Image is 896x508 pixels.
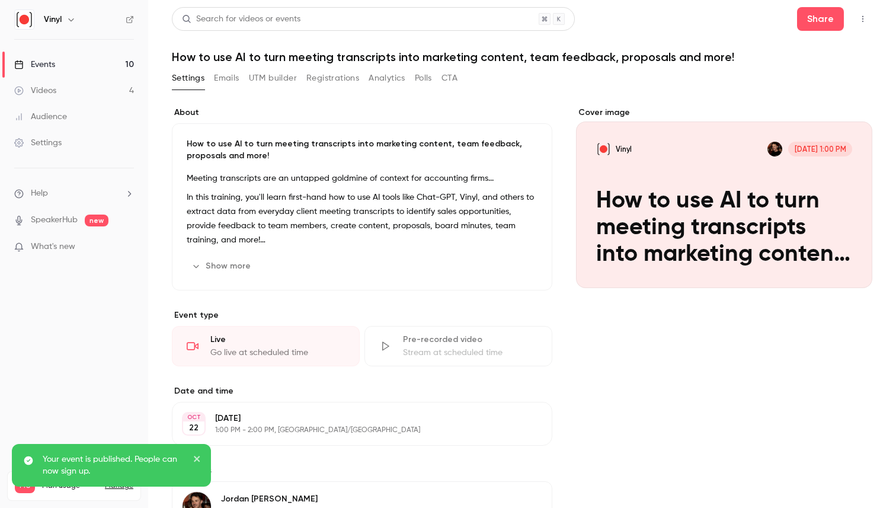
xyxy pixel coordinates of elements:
[172,465,552,477] label: Speakers
[172,385,552,397] label: Date and time
[210,347,345,359] div: Go live at scheduled time
[14,187,134,200] li: help-dropdown-opener
[14,111,67,123] div: Audience
[85,215,108,226] span: new
[14,85,56,97] div: Videos
[249,69,297,88] button: UTM builder
[403,347,537,359] div: Stream at scheduled time
[187,171,537,186] p: Meeting transcripts are an untapped goldmine of context for accounting firms...
[441,69,457,88] button: CTA
[221,493,318,505] p: Jordan [PERSON_NAME]
[576,107,872,288] section: Cover image
[214,69,239,88] button: Emails
[193,453,201,468] button: close
[415,69,432,88] button: Polls
[14,59,55,71] div: Events
[403,334,537,346] div: Pre-recorded video
[215,426,489,435] p: 1:00 PM - 2:00 PM, [GEOGRAPHIC_DATA]/[GEOGRAPHIC_DATA]
[364,326,552,366] div: Pre-recorded videoStream at scheduled time
[215,413,489,424] p: [DATE]
[797,7,844,31] button: Share
[15,10,34,29] img: Vinyl
[369,69,405,88] button: Analytics
[210,334,345,346] div: Live
[187,257,258,276] button: Show more
[43,453,185,477] p: Your event is published. People can now sign up.
[576,107,872,119] label: Cover image
[44,14,62,25] h6: Vinyl
[182,13,300,25] div: Search for videos or events
[172,50,872,64] h1: How to use AI to turn meeting transcripts into marketing content, team feedback, proposals and more!
[183,413,204,421] div: OCT
[31,241,75,253] span: What's new
[172,107,552,119] label: About
[306,69,359,88] button: Registrations
[31,187,48,200] span: Help
[120,242,134,253] iframe: Noticeable Trigger
[31,214,78,226] a: SpeakerHub
[14,137,62,149] div: Settings
[172,309,552,321] p: Event type
[172,69,204,88] button: Settings
[189,422,199,434] p: 22
[172,326,360,366] div: LiveGo live at scheduled time
[187,190,537,247] p: In this training, you'll learn first-hand how to use AI tools like Chat-GPT, Vinyl, and others to...
[187,138,537,162] p: How to use AI to turn meeting transcripts into marketing content, team feedback, proposals and more!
